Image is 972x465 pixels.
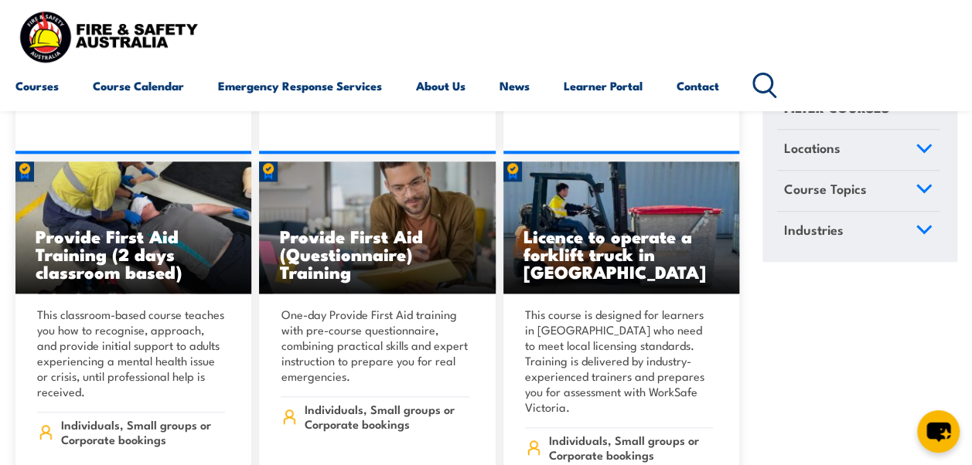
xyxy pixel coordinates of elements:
[93,67,184,104] a: Course Calendar
[15,161,251,294] img: Provide First Aid (Blended Learning)
[548,433,713,462] span: Individuals, Small groups or Corporate bookings
[777,212,940,252] a: Industries
[15,67,59,104] a: Courses
[259,161,495,294] img: Mental Health First Aid Refresher Training (Standard) (1)
[259,161,495,294] a: Provide First Aid (Questionnaire) Training
[218,67,382,104] a: Emergency Response Services
[784,138,841,159] span: Locations
[503,161,739,294] img: Licence to operate a forklift truck Training
[15,161,251,294] a: Provide First Aid Training (2 days classroom based)
[777,131,940,171] a: Locations
[61,417,226,446] span: Individuals, Small groups or Corporate bookings
[917,410,960,453] button: chat-button
[784,179,867,200] span: Course Topics
[503,161,739,294] a: Licence to operate a forklift truck in [GEOGRAPHIC_DATA]
[777,171,940,212] a: Course Topics
[500,67,530,104] a: News
[784,219,844,240] span: Industries
[279,227,475,280] h3: Provide First Aid (Questionnaire) Training
[416,67,466,104] a: About Us
[305,402,469,431] span: Individuals, Small groups or Corporate bookings
[564,67,643,104] a: Learner Portal
[525,307,713,415] p: This course is designed for learners in [GEOGRAPHIC_DATA] who need to meet local licensing standa...
[524,227,719,280] h3: Licence to operate a forklift truck in [GEOGRAPHIC_DATA]
[36,227,231,280] h3: Provide First Aid Training (2 days classroom based)
[677,67,719,104] a: Contact
[37,307,225,399] p: This classroom-based course teaches you how to recognise, approach, and provide initial support t...
[281,307,469,384] p: One-day Provide First Aid training with pre-course questionnaire, combining practical skills and ...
